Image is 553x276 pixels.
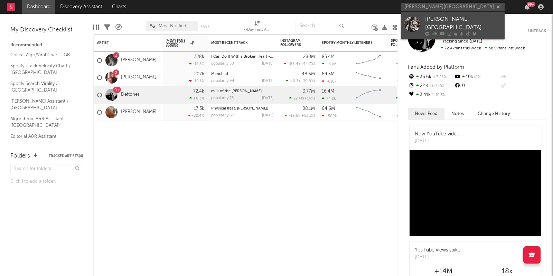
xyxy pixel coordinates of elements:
[121,75,157,80] a: [PERSON_NAME]
[194,55,204,59] div: 328k
[211,41,263,45] div: Most Recent Track
[322,55,335,59] div: 85.4M
[166,39,188,47] span: 7-Day Fans Added
[211,107,268,111] a: Physical (feat. [PERSON_NAME])
[353,52,384,69] svg: Chart title
[262,79,273,83] div: [DATE]
[211,114,234,117] div: popularity: 67
[475,267,539,276] div: 18 x
[121,92,140,98] a: Deftones
[441,46,525,50] span: 66.9k fans last week
[10,80,76,94] a: Spotify Search Virality / [GEOGRAPHIC_DATA]
[121,57,157,63] a: [PERSON_NAME]
[262,96,273,100] div: [DATE]
[322,41,374,45] div: Spotify Monthly Listeners
[322,72,335,76] div: 64.5M
[525,4,529,10] button: 99+
[303,55,315,59] div: 280M
[396,61,425,66] div: ( )
[322,106,335,111] div: 64.6M
[303,89,315,94] div: 3.77M
[454,82,500,91] div: 0
[284,113,315,118] div: ( )
[353,69,384,86] svg: Chart title
[415,138,460,145] div: [DATE]
[296,21,347,31] input: Search...
[500,82,546,91] div: --
[10,115,76,129] a: Algorithmic A&R Assistant ([GEOGRAPHIC_DATA])
[441,39,482,44] span: Tracking Since: [DATE]
[211,79,234,83] div: popularity: 94
[431,84,444,88] span: +14 %
[293,97,303,101] span: 22.4k
[49,154,83,158] button: Tracked Artists(4)
[211,72,273,76] div: Manchild
[401,12,505,39] a: [PERSON_NAME][GEOGRAPHIC_DATA]
[200,25,209,29] button: Save
[194,72,204,76] div: 207k
[289,96,315,101] div: ( )
[189,96,204,101] div: +8.3 %
[104,17,110,37] div: Filters
[262,114,273,117] div: [DATE]
[243,17,271,37] div: 7-Day Fans Added (7-Day Fans Added)
[401,3,505,11] input: Search for artists
[211,62,234,66] div: popularity: 50
[10,41,83,49] div: Recommended
[353,104,384,121] svg: Chart title
[322,62,336,66] div: 1.91M
[304,97,314,101] span: +14 %
[211,89,273,93] div: milk of the madonna
[10,51,76,59] a: Critical Algo/Viral Chart - GB
[189,61,204,66] div: -12.3 %
[454,73,500,82] div: 10k
[289,114,300,118] span: -19.6k
[431,75,448,79] span: +7.28 %
[411,267,475,276] div: +14M
[353,86,384,104] svg: Chart title
[322,89,334,94] div: 16.4M
[302,106,315,111] div: 88.1M
[301,62,314,66] span: -44.7 %
[301,114,314,118] span: +53.1 %
[188,113,204,118] div: -82.4 %
[397,113,425,118] div: ( )
[471,108,517,120] button: Change History
[193,89,204,94] div: 72.4k
[211,55,273,59] div: I Can Do It With a Broken Heart - Dombresky Remix
[290,79,300,83] span: 46.3k
[425,15,501,32] div: [PERSON_NAME][GEOGRAPHIC_DATA]
[280,39,304,47] div: Instagram Followers
[473,75,481,79] span: 0 %
[408,73,454,82] div: 36.6k
[262,62,273,66] div: [DATE]
[10,152,30,160] div: Folders
[322,114,337,118] div: -509k
[10,62,76,76] a: Spotify Track Velocity Chart / [GEOGRAPHIC_DATA]
[415,254,460,261] div: [DATE]
[93,17,99,37] div: Edit Columns
[211,96,234,100] div: popularity: 73
[194,106,204,111] div: 17.3k
[528,28,546,35] button: Untrack
[415,131,460,138] div: New YouTube video
[396,96,425,101] div: ( )
[500,73,546,82] div: --
[10,164,83,174] input: Search for folders...
[211,89,262,93] a: milk of the [PERSON_NAME]
[441,46,481,50] span: 72.4k fans this week
[286,79,315,83] div: ( )
[302,72,315,76] div: 48.6M
[189,79,204,83] div: -10.1 %
[288,62,300,66] span: -86.4k
[391,39,415,47] div: Spotify Followers
[408,65,464,70] span: Fans Added by Platform
[527,2,535,7] div: 99 +
[159,24,186,28] span: Most Notified
[115,17,122,37] div: A&R Pipeline
[408,108,444,120] button: News Feed
[415,247,460,254] div: YouTube views spike
[408,91,454,99] div: 3.41k
[408,82,454,91] div: 22.4k
[284,61,315,66] div: ( )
